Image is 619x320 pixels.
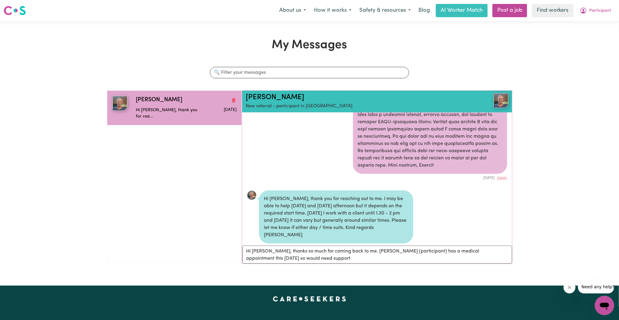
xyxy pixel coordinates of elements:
[532,4,574,17] a: Find workers
[273,296,346,301] a: Careseekers home page
[107,91,242,125] button: David S[PERSON_NAME]Delete conversationHi [PERSON_NAME], thank you for rea...Message sent on Sept...
[497,176,507,181] button: Delete
[259,190,413,243] div: Hi [PERSON_NAME], thank you for reaching out to me. I may be able to help [DATE] and [DATE] after...
[492,4,527,17] a: Post a job
[247,190,257,200] a: View David S's profile
[464,93,508,108] a: David S
[578,280,614,293] iframe: Message from company
[224,108,236,112] span: Message sent on September 5, 2025
[436,4,488,17] a: AI Worker Match
[107,38,512,52] h1: My Messages
[259,243,413,250] div: [DATE]
[595,296,614,315] iframe: Button to launch messaging window
[310,4,355,17] button: How it works
[246,94,304,101] a: [PERSON_NAME]
[564,281,576,293] iframe: Close message
[242,246,512,264] textarea: Hi [PERSON_NAME], thanks so much for coming back to me. [PERSON_NAME] (participant) has a medical...
[353,174,507,181] div: [DATE]
[576,4,615,17] button: My Account
[247,190,257,200] img: 9252895B2D5C22B4C1592E0B1B8AD2FD_avatar_blob
[231,96,236,104] button: Delete conversation
[4,5,26,16] img: Careseekers logo
[275,4,310,17] button: About us
[136,107,203,120] p: Hi [PERSON_NAME], thank you for rea...
[210,67,409,78] input: 🔍 Filter your messages
[4,4,36,9] span: Need any help?
[493,93,508,108] img: View David S's profile
[355,4,415,17] button: Safety & resources
[415,4,433,17] a: Blog
[136,96,182,105] span: [PERSON_NAME]
[589,8,611,14] span: Participant
[4,4,26,17] a: Careseekers logo
[112,96,127,111] img: David S
[246,103,464,110] p: New referral - participant in [GEOGRAPHIC_DATA]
